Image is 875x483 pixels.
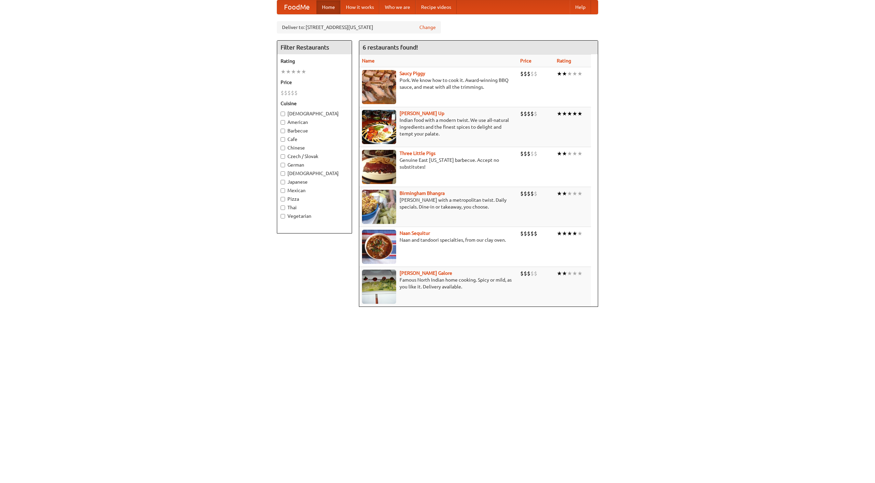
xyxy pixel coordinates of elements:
[362,270,396,304] img: currygalore.jpg
[524,110,527,117] li: $
[284,89,287,97] li: $
[362,197,515,210] p: [PERSON_NAME] with a metropolitan twist. Daily specials. Dine-in or takeaway, you choose.
[400,111,444,116] a: [PERSON_NAME] Up
[562,70,567,77] li: ★
[567,150,572,157] li: ★
[527,190,530,197] li: $
[281,120,285,125] input: American
[400,151,435,156] a: Three Little Pigs
[524,70,527,77] li: $
[524,270,527,277] li: $
[362,276,515,290] p: Famous North Indian home cooking. Spicy or mild, as you like it. Delivery available.
[557,270,562,277] li: ★
[520,70,524,77] li: $
[291,89,294,97] li: $
[572,270,577,277] li: ★
[530,110,534,117] li: $
[317,0,340,14] a: Home
[363,44,418,51] ng-pluralize: 6 restaurants found!
[557,150,562,157] li: ★
[567,230,572,237] li: ★
[281,170,348,177] label: [DEMOGRAPHIC_DATA]
[301,68,306,75] li: ★
[296,68,301,75] li: ★
[572,150,577,157] li: ★
[419,24,436,31] a: Change
[281,110,348,117] label: [DEMOGRAPHIC_DATA]
[530,150,534,157] li: $
[572,190,577,197] li: ★
[281,161,348,168] label: German
[400,230,430,236] a: Naan Sequitur
[567,270,572,277] li: ★
[281,196,348,202] label: Pizza
[567,190,572,197] li: ★
[520,150,524,157] li: $
[577,230,582,237] li: ★
[281,68,286,75] li: ★
[400,71,425,76] a: Saucy Piggy
[277,41,352,54] h4: Filter Restaurants
[400,190,445,196] a: Birmingham Bhangra
[557,58,571,63] a: Rating
[557,70,562,77] li: ★
[281,129,285,133] input: Barbecue
[281,188,285,193] input: Mexican
[281,153,348,160] label: Czech / Slovak
[291,68,296,75] li: ★
[281,187,348,194] label: Mexican
[557,230,562,237] li: ★
[570,0,591,14] a: Help
[577,70,582,77] li: ★
[567,70,572,77] li: ★
[530,70,534,77] li: $
[577,270,582,277] li: ★
[530,270,534,277] li: $
[281,119,348,126] label: American
[577,150,582,157] li: ★
[577,190,582,197] li: ★
[281,171,285,176] input: [DEMOGRAPHIC_DATA]
[362,237,515,243] p: Naan and tandoori specialties, from our clay oven.
[281,100,348,107] h5: Cuisine
[281,204,348,211] label: Thai
[534,270,537,277] li: $
[520,110,524,117] li: $
[534,190,537,197] li: $
[534,70,537,77] li: $
[557,190,562,197] li: ★
[287,89,291,97] li: $
[362,157,515,170] p: Genuine East [US_STATE] barbecue. Accept no substitutes!
[520,58,531,63] a: Price
[362,58,375,63] a: Name
[362,230,396,264] img: naansequitur.jpg
[281,144,348,151] label: Chinese
[562,110,567,117] li: ★
[530,190,534,197] li: $
[281,213,348,219] label: Vegetarian
[572,70,577,77] li: ★
[527,270,530,277] li: $
[362,190,396,224] img: bhangra.jpg
[281,146,285,150] input: Chinese
[277,21,441,33] div: Deliver to: [STREET_ADDRESS][US_STATE]
[281,89,284,97] li: $
[520,270,524,277] li: $
[562,150,567,157] li: ★
[362,110,396,144] img: curryup.jpg
[562,190,567,197] li: ★
[400,270,452,276] a: [PERSON_NAME] Galore
[362,150,396,184] img: littlepigs.jpg
[527,230,530,237] li: $
[281,180,285,184] input: Japanese
[281,163,285,167] input: German
[527,150,530,157] li: $
[557,110,562,117] li: ★
[281,214,285,218] input: Vegetarian
[281,154,285,159] input: Czech / Slovak
[281,205,285,210] input: Thai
